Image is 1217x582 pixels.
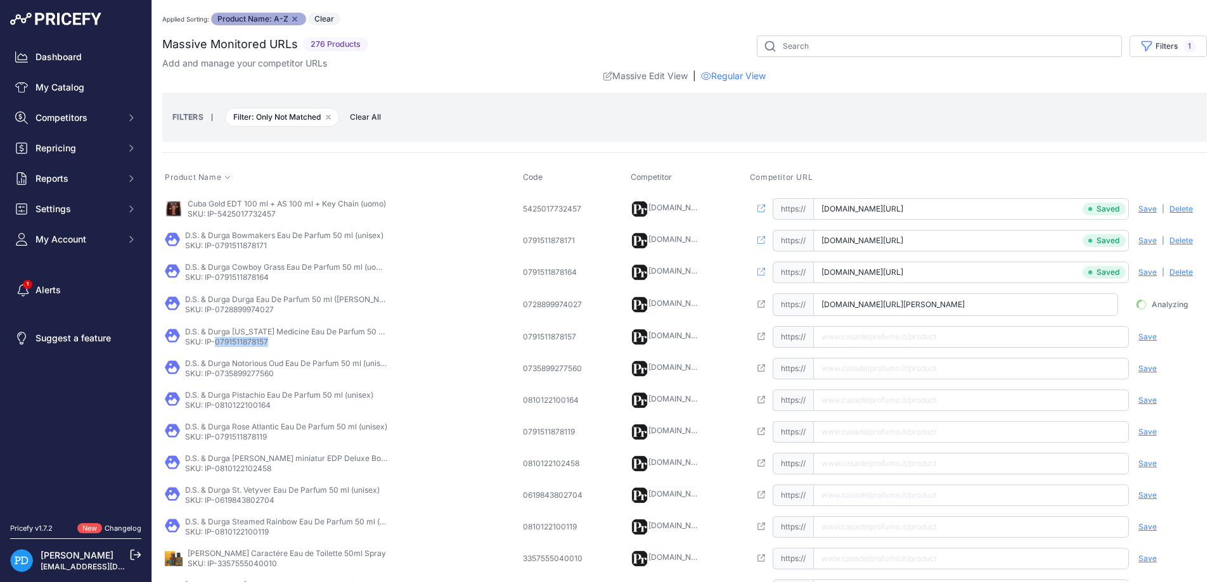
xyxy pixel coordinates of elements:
span: Save [1138,267,1157,277]
input: www.casadelprofumo.it/product [813,358,1129,379]
p: D.S. & Durga [US_STATE] Medicine Eau De Parfum 50 ml (uomo) [185,327,388,337]
p: SKU: IP-0791511878171 [185,241,383,251]
input: www.casadelprofumo.it/product [813,326,1129,348]
a: Suggest a feature [10,327,141,350]
span: Competitor [631,172,672,182]
span: Clear All [344,111,387,123]
span: | [1162,267,1164,277]
div: Pricefy v1.7.2 [10,523,53,534]
div: 0791511878171 [523,236,586,246]
a: [DOMAIN_NAME] [648,266,710,275]
input: www.casadelprofumo.it/product [813,548,1129,569]
input: www.casadelprofumo.it/product [813,516,1129,538]
a: Alerts [10,279,141,301]
button: Filters1 [1130,35,1207,57]
span: Delete [1169,236,1193,246]
div: 5425017732457 [523,204,586,214]
a: Changelog [105,524,141,533]
span: https:// [773,389,813,411]
input: www.casadelprofumo.it/product [813,293,1118,316]
p: Cuba Gold EDT 100 ml + AS 100 ml + Key Chain (uomo) [188,199,386,209]
p: SKU: IP-0735899277560 [185,369,388,379]
span: Save [1138,204,1157,214]
span: https:// [773,262,813,283]
a: [DOMAIN_NAME] [648,394,710,403]
p: SKU: IP-0791511878157 [185,337,388,347]
p: D.S. & Durga [PERSON_NAME] miniatur EDP Deluxe Box Set 6 x10ml [185,453,388,464]
span: https:// [773,293,813,316]
span: | [1162,204,1164,214]
small: | [203,113,221,121]
span: Save [1138,364,1157,374]
button: Clear [308,13,340,25]
p: D.S. & Durga Durga Eau De Parfum 50 ml ([PERSON_NAME]) [185,294,388,305]
div: 3357555040010 [523,554,586,564]
span: | [1162,236,1164,246]
p: SKU: IP-0810122100164 [185,400,373,410]
span: Competitor URL [750,172,813,182]
a: Dashboard [10,46,141,68]
div: 0791511878119 [523,427,586,437]
span: Filter: Only Not Matched [225,108,339,127]
p: Add and manage your competitor URLs [162,57,327,70]
button: Competitor URL [750,172,815,182]
small: Applied Sorting: [162,15,209,23]
a: [EMAIL_ADDRESS][DOMAIN_NAME] [41,562,173,571]
span: https:// [773,326,813,348]
p: SKU: IP-3357555040010 [188,559,386,569]
p: SKU: IP-0619843802704 [185,495,380,505]
p: D.S. & Durga Cowboy Grass Eau De Parfum 50 ml (uomo) [185,262,388,272]
span: My Account [35,233,119,246]
span: Save [1138,332,1157,342]
p: D.S. & Durga Notorious Oud Eau De Parfum 50 ml (unisex) [185,358,388,369]
h2: Massive Monitored URLs [162,35,298,53]
button: Competitors [10,106,141,129]
button: Reports [10,167,141,190]
span: Repricing [35,142,119,155]
span: https:// [773,548,813,569]
span: Save [1138,395,1157,405]
span: Save [1138,554,1157,564]
input: www.casadelprofumo.it/product [813,262,1129,283]
p: SKU: IP-0791511878164 [185,272,388,282]
span: | [693,70,696,82]
p: D.S. & Durga St. Vetyver Eau De Parfum 50 ml (unisex) [185,485,380,495]
input: www.casadelprofumo.it/product [813,421,1129,443]
a: [PERSON_NAME] [41,550,113,560]
span: Save [1138,427,1157,437]
input: www.casadelprofumo.it/product [813,198,1129,220]
span: 1 [1183,40,1196,53]
a: [DOMAIN_NAME] [648,331,710,340]
a: [DOMAIN_NAME] [648,489,710,498]
input: Search [757,35,1122,57]
span: Analyzing [1152,300,1188,310]
p: SKU: IP-0728899974027 [185,305,388,315]
a: [DOMAIN_NAME] [648,457,710,467]
a: [DOMAIN_NAME] [648,426,710,435]
a: [DOMAIN_NAME] [648,552,710,562]
span: https:// [773,358,813,379]
small: FILTERS [172,112,203,122]
div: 0791511878157 [523,332,586,342]
span: Product Name [165,172,221,182]
input: www.casadelprofumo.it/product [813,230,1129,251]
a: [DOMAIN_NAME] [648,362,710,372]
span: https:// [773,516,813,538]
span: 276 Products [303,37,368,52]
span: https:// [773,453,813,474]
a: [DOMAIN_NAME] [648,234,710,244]
div: 0810122100164 [523,395,586,405]
span: Delete [1169,204,1193,214]
span: Delete [1169,267,1193,277]
p: [PERSON_NAME] Caractére Eau de Toilette 50ml Spray [188,548,386,559]
button: Repricing [10,137,141,160]
div: 0791511878164 [523,267,586,277]
input: www.casadelprofumo.it/product [813,484,1129,506]
span: https:// [773,484,813,506]
span: Code [523,172,543,182]
p: SKU: IP-0791511878119 [185,432,387,442]
span: Settings [35,203,119,215]
a: [DOMAIN_NAME] [648,521,710,530]
p: D.S. & Durga Bowmakers Eau De Parfum 50 ml (unisex) [185,231,383,241]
